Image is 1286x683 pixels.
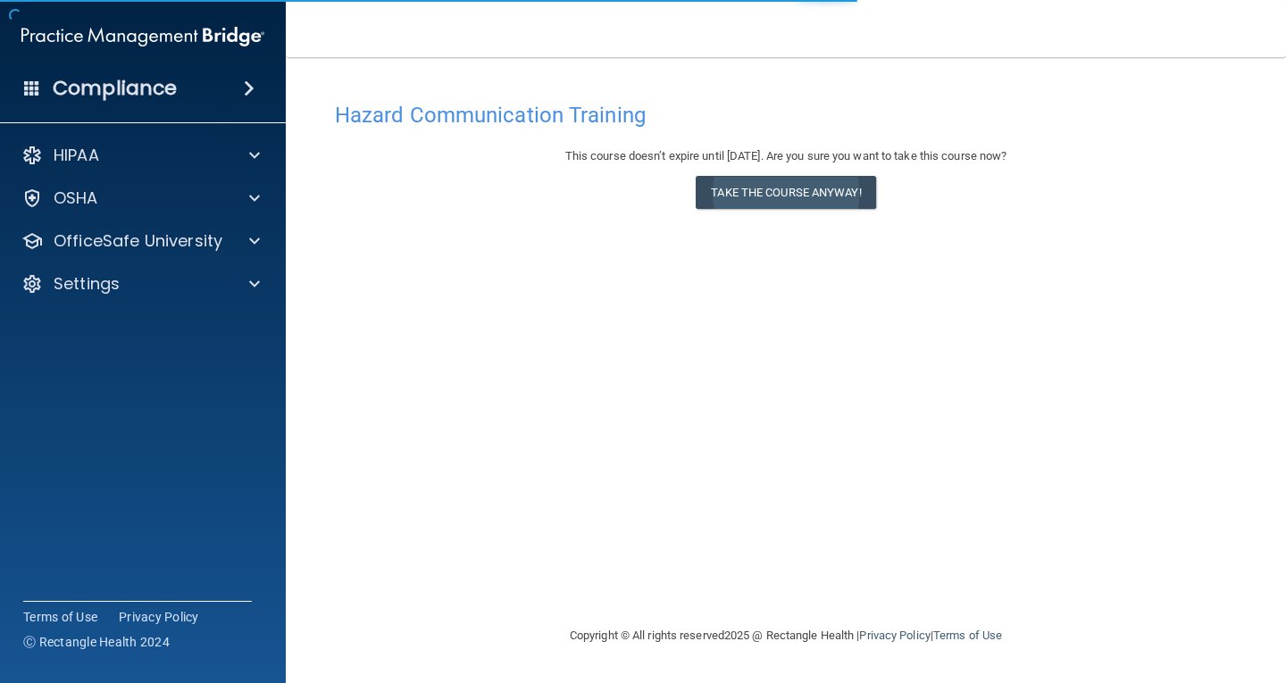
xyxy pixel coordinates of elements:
[54,230,222,252] p: OfficeSafe University
[54,187,98,209] p: OSHA
[460,607,1112,664] div: Copyright © All rights reserved 2025 @ Rectangle Health | |
[21,19,264,54] img: PMB logo
[54,145,99,166] p: HIPAA
[21,187,260,209] a: OSHA
[696,176,875,209] button: Take the course anyway!
[335,146,1237,167] div: This course doesn’t expire until [DATE]. Are you sure you want to take this course now?
[933,629,1002,642] a: Terms of Use
[119,608,199,626] a: Privacy Policy
[53,76,177,101] h4: Compliance
[21,145,260,166] a: HIPAA
[21,273,260,295] a: Settings
[859,629,930,642] a: Privacy Policy
[23,633,170,651] span: Ⓒ Rectangle Health 2024
[23,608,97,626] a: Terms of Use
[335,104,1237,127] h4: Hazard Communication Training
[21,230,260,252] a: OfficeSafe University
[54,273,120,295] p: Settings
